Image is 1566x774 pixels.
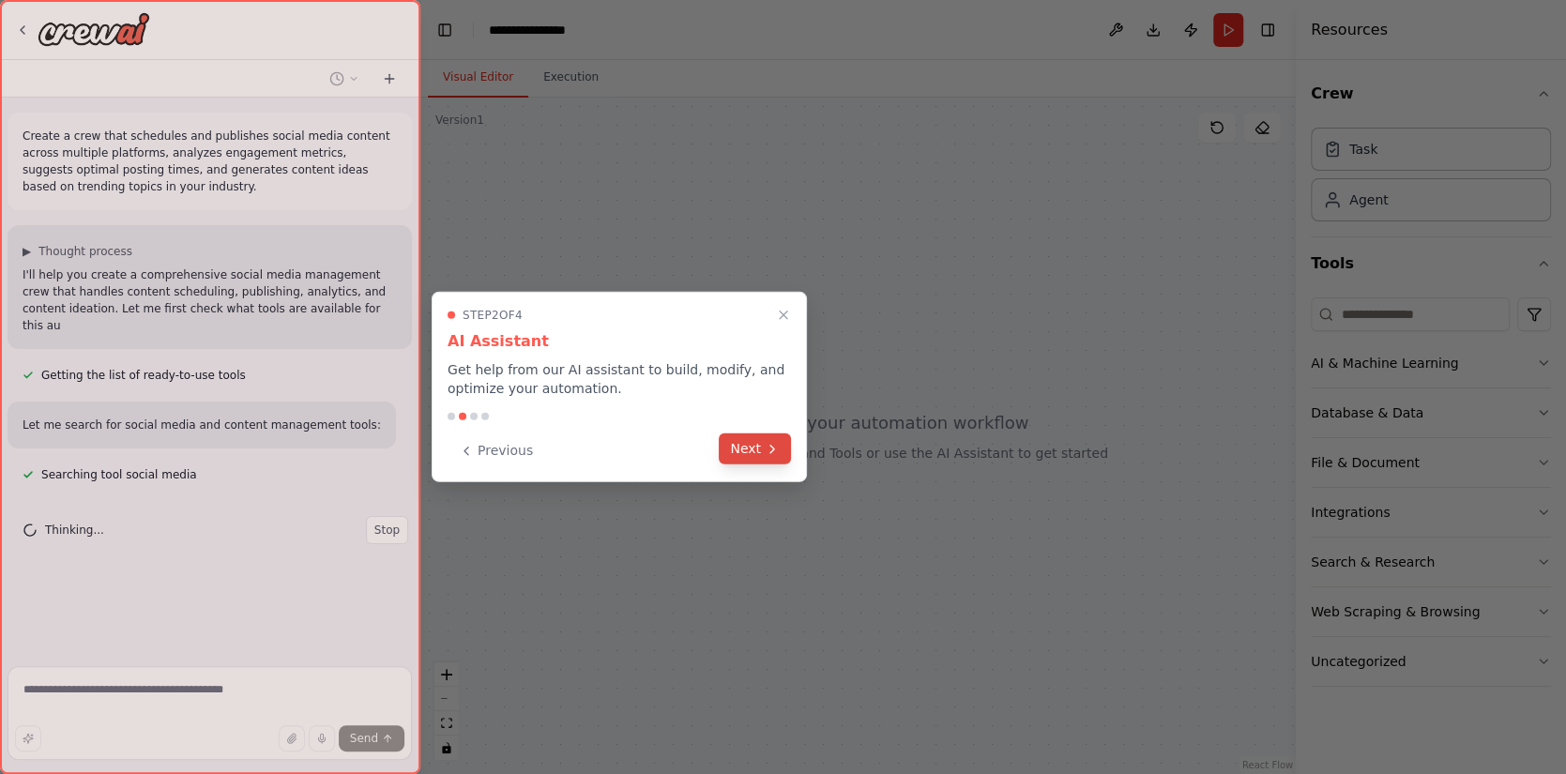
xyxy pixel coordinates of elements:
[448,435,544,466] button: Previous
[463,308,523,323] span: Step 2 of 4
[772,304,795,326] button: Close walkthrough
[448,330,791,353] h3: AI Assistant
[432,17,458,43] button: Hide left sidebar
[448,360,791,398] p: Get help from our AI assistant to build, modify, and optimize your automation.
[719,433,791,464] button: Next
